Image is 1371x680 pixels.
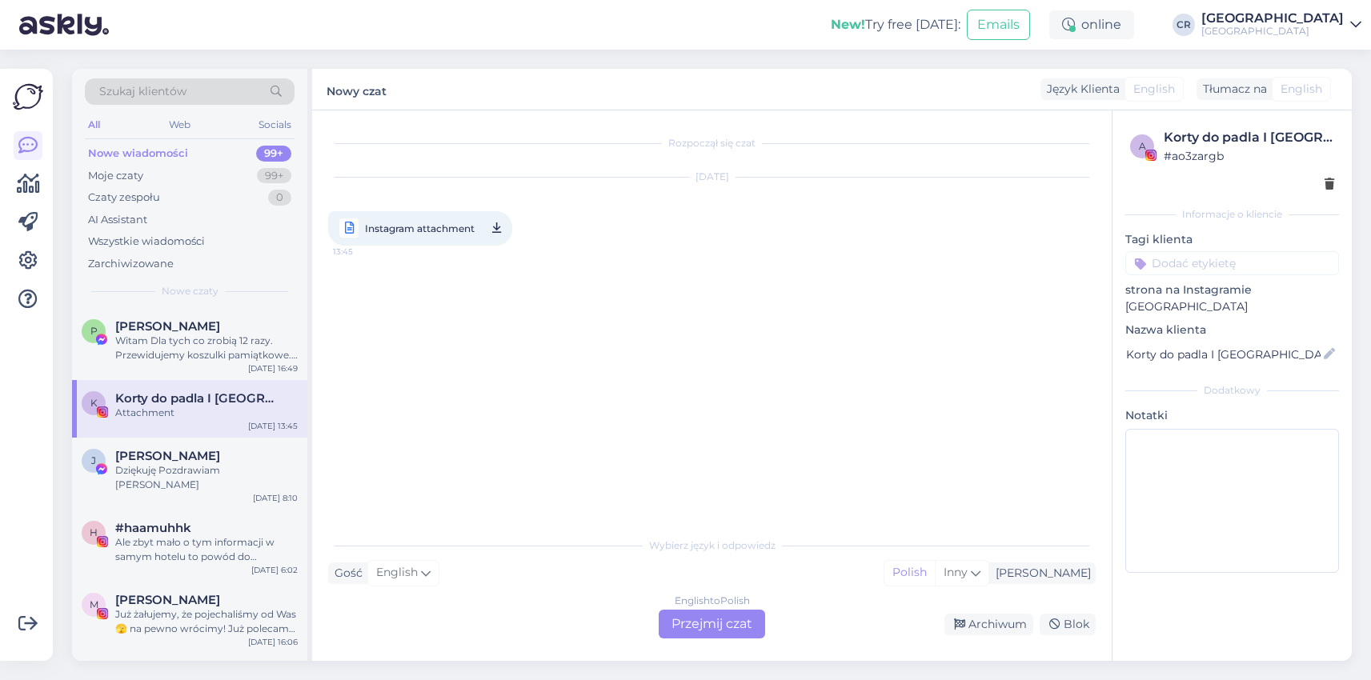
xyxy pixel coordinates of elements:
[1164,128,1334,147] div: Korty do padla I [GEOGRAPHIC_DATA]
[831,17,865,32] b: New!
[115,607,298,636] div: Już żałujemy, że pojechaliśmy od Was 🫣 na pewno wrócimy! Już polecamy znajomym i rodzinie to miej...
[253,492,298,504] div: [DATE] 8:10
[1201,25,1344,38] div: [GEOGRAPHIC_DATA]
[268,190,291,206] div: 0
[675,594,750,608] div: English to Polish
[328,565,363,582] div: Gość
[115,535,298,564] div: Ale zbyt mało o tym informacji w samym hotelu to powód do chwalenia się 😄
[115,463,298,492] div: Dziękuję Pozdrawiam [PERSON_NAME]
[328,538,1096,553] div: Wybierz język i odpowiedz
[1040,614,1096,635] div: Blok
[115,449,220,463] span: Jacek Dubicki
[1125,383,1339,398] div: Dodatkowy
[248,420,298,432] div: [DATE] 13:45
[88,190,160,206] div: Czaty zespołu
[365,218,475,238] span: Instagram attachment
[115,319,220,334] span: Paweł Tcho
[162,284,218,298] span: Nowe czaty
[1173,14,1195,36] div: CR
[88,212,147,228] div: AI Assistant
[1201,12,1361,38] a: [GEOGRAPHIC_DATA][GEOGRAPHIC_DATA]
[1197,81,1267,98] div: Tłumacz na
[1201,12,1344,25] div: [GEOGRAPHIC_DATA]
[1125,231,1339,248] p: Tagi klienta
[328,211,512,246] a: Instagram attachment13:45
[115,406,298,420] div: Attachment
[85,114,103,135] div: All
[1125,407,1339,424] p: Notatki
[944,565,968,579] span: Inny
[659,610,765,638] div: Przejmij czat
[115,593,220,607] span: Monika Adamczak-Malinowska
[88,234,205,250] div: Wszystkie wiadomości
[1126,346,1321,363] input: Dodaj nazwę
[1133,81,1175,98] span: English
[831,15,960,34] div: Try free [DATE]:
[90,325,98,337] span: P
[1040,81,1120,98] div: Język Klienta
[248,636,298,648] div: [DATE] 16:06
[99,83,186,100] span: Szukaj klientów
[376,564,418,582] span: English
[90,526,98,538] span: h
[328,170,1096,184] div: [DATE]
[1125,207,1339,222] div: Informacje o kliencie
[257,168,291,184] div: 99+
[967,10,1030,40] button: Emails
[248,362,298,374] div: [DATE] 16:49
[1164,147,1334,165] div: # ao3zargb
[255,114,295,135] div: Socials
[115,391,282,406] span: Korty do padla I Szczecin
[327,78,387,100] label: Nowy czat
[115,521,191,535] span: #haamuhhk
[333,242,393,262] span: 13:45
[884,561,935,585] div: Polish
[1125,251,1339,275] input: Dodać etykietę
[1125,322,1339,338] p: Nazwa klienta
[90,397,98,409] span: K
[1139,140,1146,152] span: a
[91,454,96,466] span: J
[1049,10,1134,39] div: online
[88,256,174,272] div: Zarchiwizowane
[944,614,1033,635] div: Archiwum
[13,82,43,112] img: Askly Logo
[1281,81,1322,98] span: English
[989,565,1091,582] div: [PERSON_NAME]
[256,146,291,162] div: 99+
[115,334,298,362] div: Witam Dla tych co zrobią 12 razy. Przewidujemy koszulki pamiątkowe. Ale potrzeba 1700zl na nie wi...
[1125,298,1339,315] p: [GEOGRAPHIC_DATA]
[166,114,194,135] div: Web
[251,564,298,576] div: [DATE] 6:02
[328,136,1096,150] div: Rozpoczął się czat
[90,598,98,610] span: M
[1125,282,1339,298] p: strona na Instagramie
[88,168,143,184] div: Moje czaty
[88,146,188,162] div: Nowe wiadomości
